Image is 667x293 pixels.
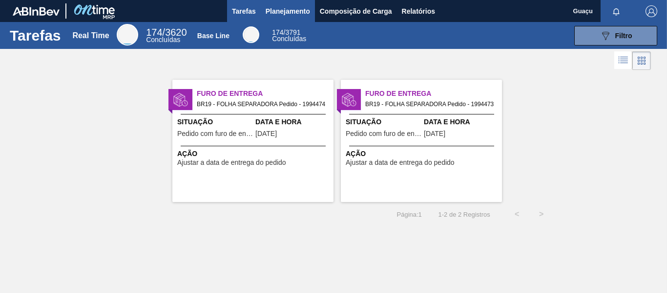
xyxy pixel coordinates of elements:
[397,211,422,218] span: Página : 1
[72,31,109,40] div: Real Time
[266,5,310,17] span: Planejamento
[320,5,392,17] span: Composição de Carga
[346,130,421,137] span: Pedido com furo de entrega
[646,5,657,17] img: Logout
[615,32,632,40] span: Filtro
[177,159,286,166] span: Ajustar a data de entrega do pedido
[346,149,500,159] span: Ação
[197,89,333,99] span: Furo de Entrega
[177,149,331,159] span: Ação
[173,92,188,107] img: status
[146,36,180,44] span: Concluídas
[346,159,455,166] span: Ajustar a data de entrega do pedido
[272,28,300,36] span: / 3791
[272,28,283,36] span: 174
[243,26,259,43] div: Base Line
[146,27,162,38] span: 174
[177,130,253,137] span: Pedido com furo de entrega
[13,7,60,16] img: TNhmsLtSVTkK8tSr43FrP2fwEKptu5GPRR3wAAAABJRU5ErkJggg==
[402,5,435,17] span: Relatórios
[197,32,229,40] div: Base Line
[232,5,256,17] span: Tarefas
[424,117,500,127] span: Data e Hora
[197,99,326,110] span: BR19 - FOLHA SEPARADORA Pedido - 1994474
[272,35,306,43] span: Concluídas
[10,30,61,41] h1: Tarefas
[146,28,187,43] div: Real Time
[424,130,445,137] span: 22/08/2025,
[505,202,529,226] button: <
[632,51,651,70] div: Visão em Cards
[272,29,306,42] div: Base Line
[255,130,277,137] span: 31/08/2025,
[255,117,331,127] span: Data e Hora
[146,27,187,38] span: / 3620
[614,51,632,70] div: Visão em Lista
[365,89,502,99] span: Furo de Entrega
[346,117,421,127] span: Situação
[601,4,632,18] button: Notificações
[437,211,490,218] span: 1 - 2 de 2 Registros
[529,202,554,226] button: >
[365,99,494,110] span: BR19 - FOLHA SEPARADORA Pedido - 1994473
[342,92,356,107] img: status
[574,26,657,45] button: Filtro
[177,117,253,127] span: Situação
[117,24,138,45] div: Real Time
